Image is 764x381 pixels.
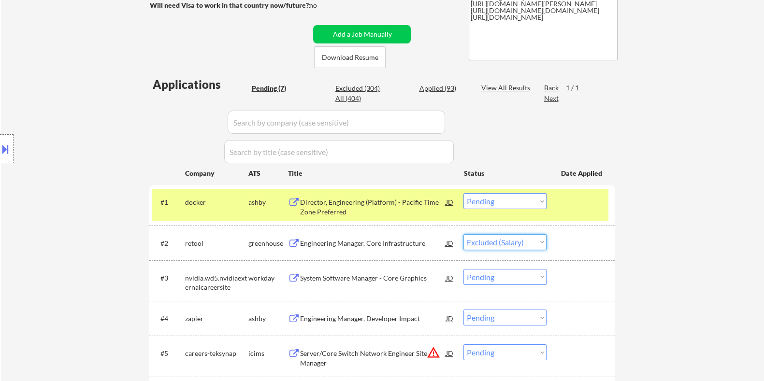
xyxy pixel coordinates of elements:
[445,269,454,286] div: JD
[248,239,288,248] div: greenhouse
[248,198,288,207] div: ashby
[314,46,386,68] button: Download Resume
[228,111,445,134] input: Search by company (case sensitive)
[419,84,467,93] div: Applied (93)
[160,273,177,283] div: #3
[185,169,248,178] div: Company
[445,310,454,327] div: JD
[426,346,440,359] button: warning_amber
[300,314,446,324] div: Engineering Manager, Developer Impact
[224,140,454,163] input: Search by title (case sensitive)
[160,314,177,324] div: #4
[152,79,248,90] div: Applications
[300,198,446,216] div: Director, Engineering (Platform) - Pacific Time Zone Preferred
[300,349,446,367] div: Server/Core Switch Network Engineer Site Manager
[313,25,411,43] button: Add a Job Manually
[248,349,288,358] div: icims
[160,239,177,248] div: #2
[185,239,248,248] div: retool
[544,83,559,93] div: Back
[300,273,446,283] div: System Software Manager - Core Graphics
[335,84,384,93] div: Excluded (304)
[185,314,248,324] div: zapier
[185,273,248,292] div: nvidia.wd5.nvidiaexternalcareersite
[481,83,533,93] div: View All Results
[445,234,454,252] div: JD
[561,169,603,178] div: Date Applied
[445,193,454,211] div: JD
[248,169,288,178] div: ATS
[160,349,177,358] div: #5
[251,84,300,93] div: Pending (7)
[445,344,454,362] div: JD
[300,239,446,248] div: Engineering Manager, Core Infrastructure
[149,1,310,9] strong: Will need Visa to work in that country now/future?:
[463,164,547,182] div: Status
[309,0,336,10] div: no
[288,169,454,178] div: Title
[248,314,288,324] div: ashby
[544,94,559,103] div: Next
[248,273,288,283] div: workday
[185,349,248,358] div: careers-teksynap
[185,198,248,207] div: docker
[335,94,384,103] div: All (404)
[565,83,588,93] div: 1 / 1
